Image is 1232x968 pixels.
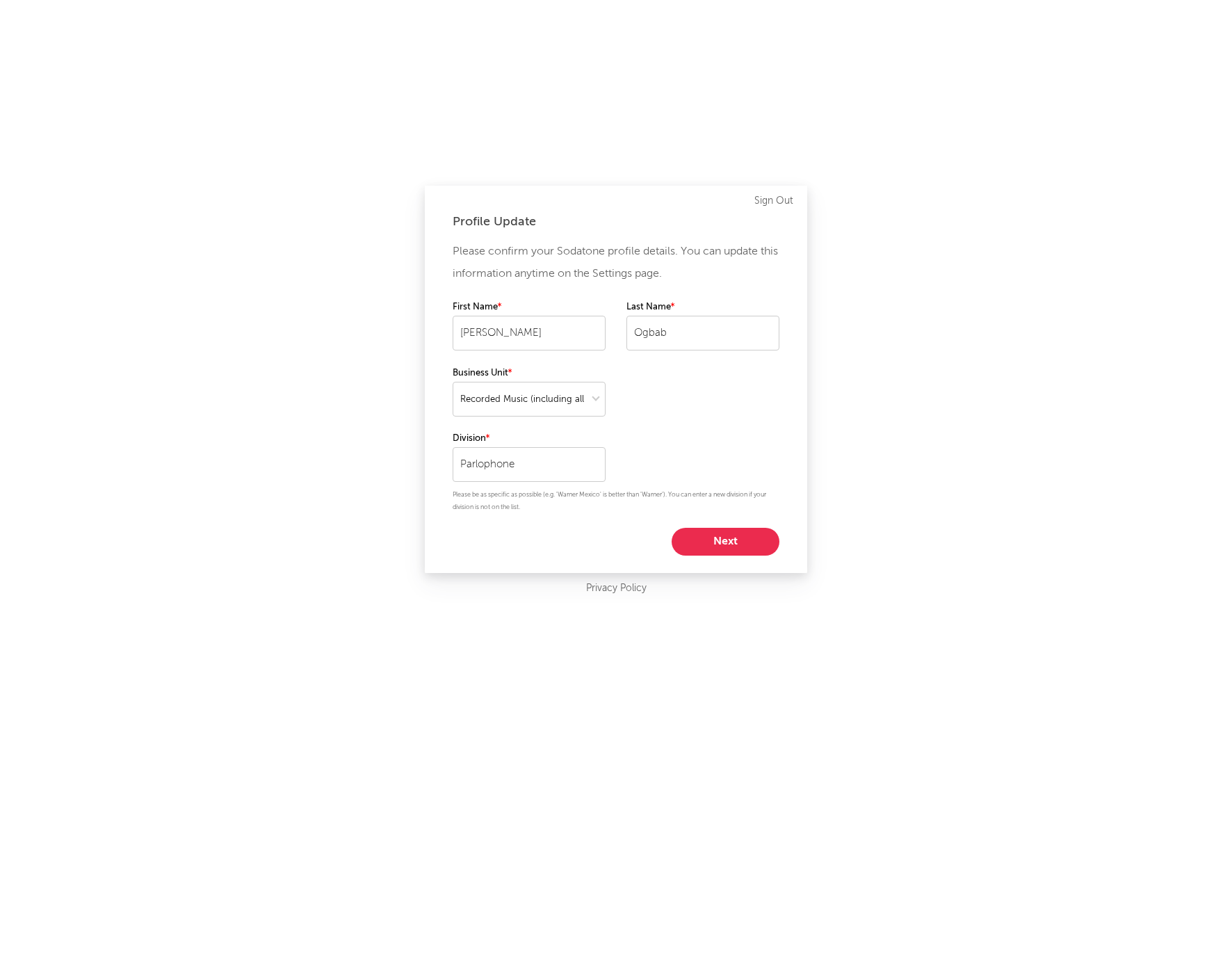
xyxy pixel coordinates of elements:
a: Privacy Policy [586,580,647,597]
p: Please be as specific as possible (e.g. 'Warner Mexico' is better than 'Warner'). You can enter a... [453,489,779,514]
div: Profile Update [453,213,779,230]
label: First Name [453,299,606,316]
input: Your division [453,447,606,482]
label: Business Unit [453,365,606,382]
input: Your last name [626,316,779,350]
label: Last Name [626,299,779,316]
p: Please confirm your Sodatone profile details. You can update this information anytime on the Sett... [453,241,779,285]
a: Sign Out [754,193,793,209]
button: Next [672,528,779,556]
label: Division [453,430,606,447]
input: Your first name [453,316,606,350]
